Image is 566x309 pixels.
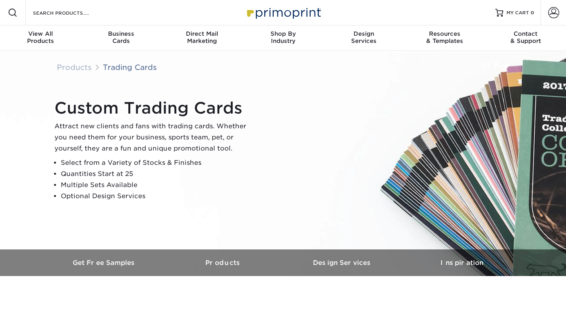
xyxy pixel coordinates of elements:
[32,8,110,17] input: SEARCH PRODUCTS.....
[402,259,522,267] h3: Inspiration
[81,30,162,44] div: Cards
[243,30,324,44] div: Industry
[81,25,162,51] a: BusinessCards
[162,30,243,37] span: Direct Mail
[54,121,253,154] p: Attract new clients and fans with trading cards. Whether you need them for your business, sports ...
[485,25,566,51] a: Contact& Support
[162,25,243,51] a: Direct MailMarketing
[243,25,324,51] a: Shop ByIndustry
[45,249,164,276] a: Get Free Samples
[164,259,283,267] h3: Products
[323,25,404,51] a: DesignServices
[45,259,164,267] h3: Get Free Samples
[61,191,253,202] li: Optional Design Services
[164,249,283,276] a: Products
[531,10,534,15] span: 0
[61,168,253,180] li: Quantities Start at 25
[404,30,485,44] div: & Templates
[61,157,253,168] li: Select from a Variety of Stocks & Finishes
[162,30,243,44] div: Marketing
[283,249,402,276] a: Design Services
[485,30,566,37] span: Contact
[243,4,323,21] img: Primoprint
[402,249,522,276] a: Inspiration
[243,30,324,37] span: Shop By
[506,10,529,16] span: MY CART
[103,63,157,71] a: Trading Cards
[283,259,402,267] h3: Design Services
[81,30,162,37] span: Business
[404,30,485,37] span: Resources
[54,98,253,118] h1: Custom Trading Cards
[404,25,485,51] a: Resources& Templates
[323,30,404,37] span: Design
[57,63,92,71] a: Products
[485,30,566,44] div: & Support
[61,180,253,191] li: Multiple Sets Available
[323,30,404,44] div: Services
